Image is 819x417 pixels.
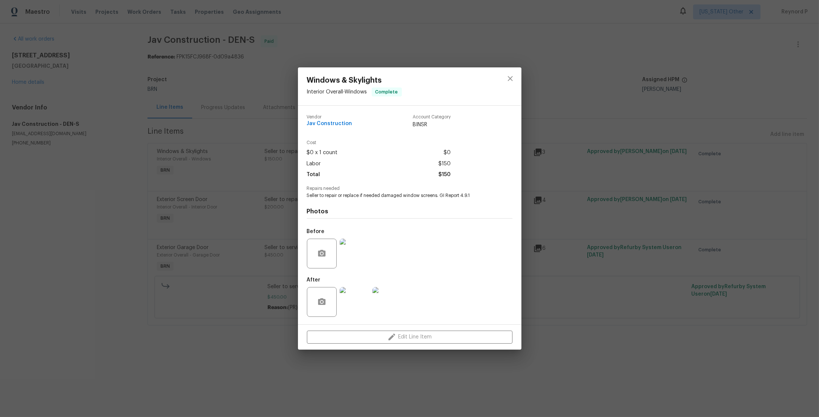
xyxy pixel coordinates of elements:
[307,277,321,283] h5: After
[307,76,402,85] span: Windows & Skylights
[307,186,512,191] span: Repairs needed
[307,208,512,215] h4: Photos
[307,140,451,145] span: Cost
[501,70,519,87] button: close
[307,192,492,199] span: Seller to repair or replace if needed damaged window screens. GI Report 4.9.1
[444,147,451,158] span: $0
[307,121,352,127] span: Jav Construction
[413,121,451,128] span: BINSR
[307,229,325,234] h5: Before
[372,88,401,96] span: Complete
[413,115,451,120] span: Account Category
[307,147,338,158] span: $0 x 1 count
[307,169,320,180] span: Total
[438,159,451,169] span: $150
[307,89,367,95] span: Interior Overall - Windows
[438,169,451,180] span: $150
[307,159,321,169] span: Labor
[307,115,352,120] span: Vendor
